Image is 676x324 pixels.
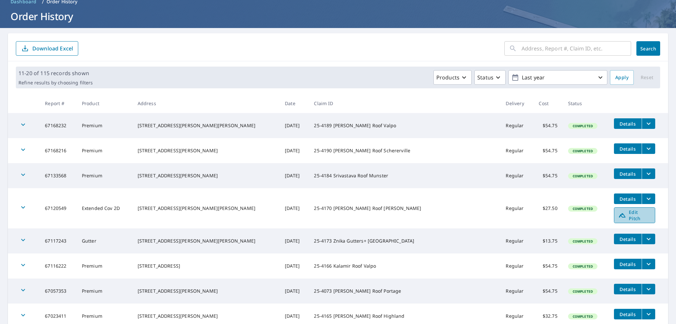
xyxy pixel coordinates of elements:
[280,113,309,138] td: [DATE]
[569,149,597,153] span: Completed
[40,279,76,304] td: 67057353
[474,70,506,85] button: Status
[618,286,638,292] span: Details
[77,188,132,228] td: Extended Cov 2D
[614,118,642,129] button: detailsBtn-67168232
[77,138,132,163] td: Premium
[40,228,76,253] td: 67117243
[569,314,597,319] span: Completed
[614,259,642,269] button: detailsBtn-67116222
[563,94,609,113] th: Status
[569,289,597,294] span: Completed
[280,94,309,113] th: Date
[569,239,597,244] span: Completed
[533,279,562,304] td: $54.75
[500,113,533,138] td: Regular
[614,168,642,179] button: detailsBtn-67133568
[642,143,655,154] button: filesDropdownBtn-67168216
[642,45,655,52] span: Search
[8,10,668,23] h1: Order History
[519,72,596,83] p: Last year
[40,163,76,188] td: 67133568
[138,313,274,319] div: [STREET_ADDRESS][PERSON_NAME]
[500,279,533,304] td: Regular
[280,163,309,188] td: [DATE]
[40,94,76,113] th: Report #
[533,94,562,113] th: Cost
[309,279,500,304] td: 25-4073 [PERSON_NAME] Roof Portage
[77,113,132,138] td: Premium
[500,253,533,279] td: Regular
[533,163,562,188] td: $54.75
[280,279,309,304] td: [DATE]
[533,253,562,279] td: $54.75
[642,234,655,244] button: filesDropdownBtn-67117243
[500,94,533,113] th: Delivery
[138,288,274,294] div: [STREET_ADDRESS][PERSON_NAME]
[280,253,309,279] td: [DATE]
[132,94,280,113] th: Address
[309,94,500,113] th: Claim ID
[618,261,638,267] span: Details
[614,207,655,223] a: Edit Pitch
[500,188,533,228] td: Regular
[18,69,93,77] p: 11-20 of 115 records shown
[642,284,655,294] button: filesDropdownBtn-67057353
[77,253,132,279] td: Premium
[309,188,500,228] td: 25-4170 [PERSON_NAME] Roof [PERSON_NAME]
[309,138,500,163] td: 25-4190 [PERSON_NAME] Roof Schererville
[533,188,562,228] td: $27.50
[614,309,642,319] button: detailsBtn-67023411
[138,238,274,244] div: [STREET_ADDRESS][PERSON_NAME][PERSON_NAME]
[309,228,500,253] td: 25-4173 Znika Gutters+ [GEOGRAPHIC_DATA]
[138,205,274,212] div: [STREET_ADDRESS][PERSON_NAME][PERSON_NAME]
[309,113,500,138] td: 25-4189 [PERSON_NAME] Roof Valpo
[618,171,638,177] span: Details
[77,279,132,304] td: Premium
[40,188,76,228] td: 67120549
[138,263,274,269] div: [STREET_ADDRESS]
[642,259,655,269] button: filesDropdownBtn-67116222
[618,209,651,221] span: Edit Pitch
[636,41,660,56] button: Search
[615,74,628,82] span: Apply
[569,206,597,211] span: Completed
[500,163,533,188] td: Regular
[32,45,73,52] p: Download Excel
[614,284,642,294] button: detailsBtn-67057353
[642,193,655,204] button: filesDropdownBtn-67120549
[642,168,655,179] button: filesDropdownBtn-67133568
[642,118,655,129] button: filesDropdownBtn-67168232
[477,74,493,81] p: Status
[618,236,638,242] span: Details
[614,193,642,204] button: detailsBtn-67120549
[533,228,562,253] td: $13.75
[618,146,638,152] span: Details
[309,253,500,279] td: 25-4166 Kalamir Roof Valpo
[40,253,76,279] td: 67116222
[436,74,459,81] p: Products
[618,311,638,317] span: Details
[77,163,132,188] td: Premium
[16,41,78,56] button: Download Excel
[18,80,93,86] p: Refine results by choosing filters
[614,143,642,154] button: detailsBtn-67168216
[280,188,309,228] td: [DATE]
[569,174,597,178] span: Completed
[569,124,597,128] span: Completed
[500,138,533,163] td: Regular
[138,172,274,179] div: [STREET_ADDRESS][PERSON_NAME]
[309,163,500,188] td: 25-4184 Srivastava Roof Munster
[280,228,309,253] td: [DATE]
[77,228,132,253] td: Gutter
[138,122,274,129] div: [STREET_ADDRESS][PERSON_NAME][PERSON_NAME]
[618,121,638,127] span: Details
[533,113,562,138] td: $54.75
[614,234,642,244] button: detailsBtn-67117243
[77,94,132,113] th: Product
[642,309,655,319] button: filesDropdownBtn-67023411
[522,39,631,58] input: Address, Report #, Claim ID, etc.
[569,264,597,269] span: Completed
[40,113,76,138] td: 67168232
[533,138,562,163] td: $54.75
